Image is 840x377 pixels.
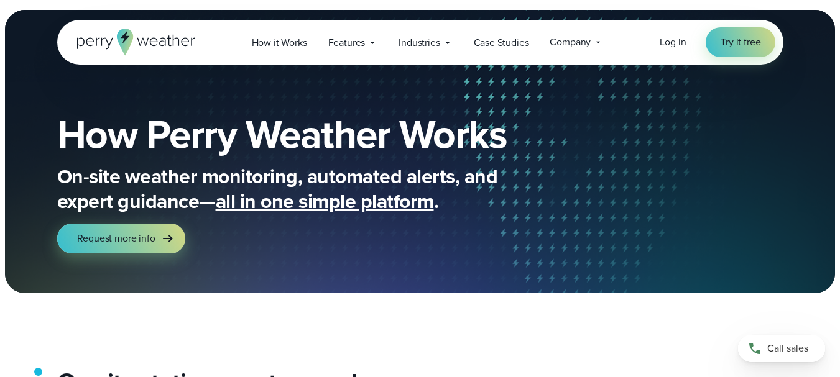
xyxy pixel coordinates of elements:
[252,35,307,50] span: How it Works
[77,231,155,246] span: Request more info
[738,335,825,362] a: Call sales
[767,341,808,356] span: Call sales
[241,30,318,55] a: How it Works
[399,35,440,50] span: Industries
[474,35,529,50] span: Case Studies
[57,114,597,154] h1: How Perry Weather Works
[328,35,366,50] span: Features
[660,35,686,50] a: Log in
[463,30,540,55] a: Case Studies
[57,164,555,214] p: On-site weather monitoring, automated alerts, and expert guidance— .
[216,186,434,216] span: all in one simple platform
[57,224,185,253] a: Request more info
[660,35,686,49] span: Log in
[721,35,760,50] span: Try it free
[550,35,591,50] span: Company
[706,27,775,57] a: Try it free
